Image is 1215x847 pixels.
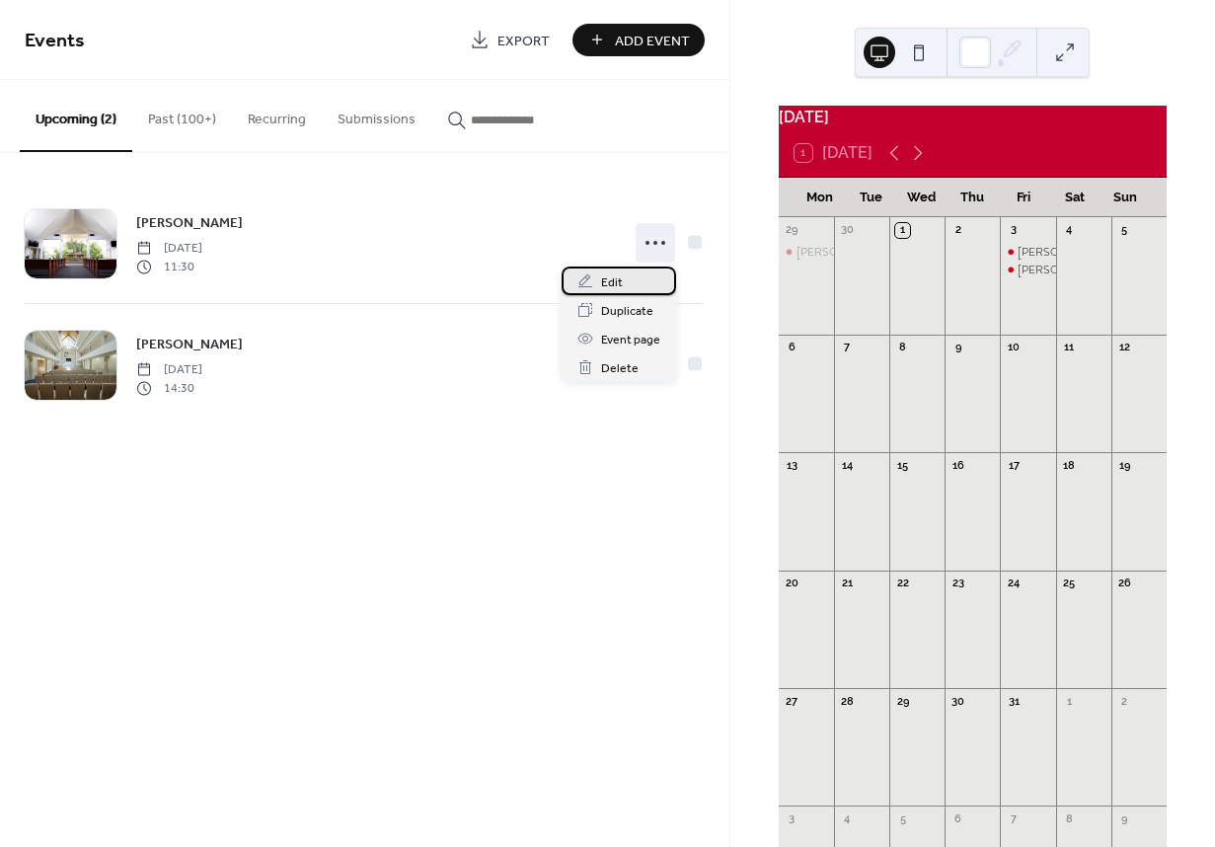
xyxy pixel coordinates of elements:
div: 5 [895,811,910,826]
div: 24 [1006,577,1021,591]
div: 29 [895,694,910,709]
div: 22 [895,577,910,591]
div: 10 [1006,341,1021,355]
div: Mr Gaetano D’Ettorre [1000,262,1055,278]
div: 16 [950,458,965,473]
span: [DATE] [136,240,202,258]
a: Export [455,24,565,56]
div: [PERSON_NAME] [797,244,890,261]
span: Delete [601,358,639,379]
span: [DATE] [136,361,202,379]
div: Wed [896,178,948,217]
div: 29 [785,223,799,238]
div: Mr Ted Flaherty [1000,244,1055,261]
div: 6 [785,341,799,355]
button: Past (100+) [132,80,232,150]
div: [PERSON_NAME] [1018,244,1111,261]
div: 23 [950,577,965,591]
div: 15 [895,458,910,473]
div: [PERSON_NAME] [1018,262,1111,278]
button: Upcoming (2) [20,80,132,152]
div: 1 [895,223,910,238]
span: [PERSON_NAME] [136,335,243,355]
div: 9 [950,341,965,355]
span: Event page [601,330,660,350]
div: 30 [950,694,965,709]
div: 17 [1006,458,1021,473]
div: 6 [950,811,965,826]
div: Sun [1100,178,1151,217]
div: Sat [1049,178,1101,217]
span: [PERSON_NAME] [136,213,243,234]
div: 20 [785,577,799,591]
div: 18 [1062,458,1077,473]
span: 14:30 [136,379,202,397]
div: 13 [785,458,799,473]
div: Mrs Sonia Kovacevic [779,244,834,261]
div: 3 [1006,223,1021,238]
span: Export [497,31,550,51]
div: 3 [785,811,799,826]
a: [PERSON_NAME] [136,211,243,234]
div: 8 [895,341,910,355]
span: 11:30 [136,258,202,275]
div: [DATE] [779,106,1167,129]
span: Edit [601,272,623,293]
div: 12 [1117,341,1132,355]
div: 7 [840,341,855,355]
div: Thu [947,178,998,217]
button: Add Event [572,24,705,56]
div: 21 [840,577,855,591]
button: Recurring [232,80,322,150]
div: Fri [998,178,1049,217]
div: 25 [1062,577,1077,591]
span: Events [25,22,85,60]
button: Submissions [322,80,431,150]
div: 19 [1117,458,1132,473]
div: 2 [1117,694,1132,709]
div: 31 [1006,694,1021,709]
div: 28 [840,694,855,709]
div: 7 [1006,811,1021,826]
div: 4 [840,811,855,826]
div: 11 [1062,341,1077,355]
div: 8 [1062,811,1077,826]
span: Duplicate [601,301,653,322]
div: 5 [1117,223,1132,238]
div: Tue [845,178,896,217]
div: 4 [1062,223,1077,238]
div: 9 [1117,811,1132,826]
div: 14 [840,458,855,473]
div: 2 [950,223,965,238]
div: 27 [785,694,799,709]
div: 30 [840,223,855,238]
div: 26 [1117,577,1132,591]
a: [PERSON_NAME] [136,333,243,355]
div: Mon [795,178,846,217]
span: Add Event [615,31,690,51]
div: 1 [1062,694,1077,709]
